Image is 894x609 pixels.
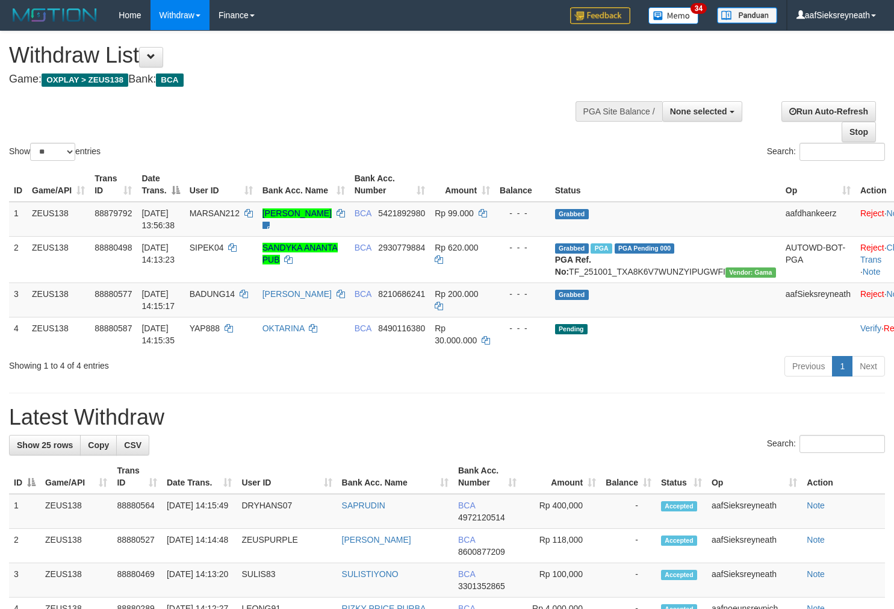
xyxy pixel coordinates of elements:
td: Rp 400,000 [521,494,601,529]
b: PGA Ref. No: [555,255,591,276]
td: [DATE] 14:13:20 [162,563,237,598]
td: ZEUS138 [27,317,90,351]
a: Reject [860,208,884,218]
td: 1 [9,202,27,237]
input: Search: [799,143,885,161]
td: 1 [9,494,40,529]
th: Status [550,167,781,202]
th: Date Trans.: activate to sort column descending [137,167,184,202]
img: MOTION_logo.png [9,6,101,24]
td: ZEUS138 [27,236,90,283]
span: OXPLAY > ZEUS138 [42,73,128,87]
td: 88880469 [112,563,161,598]
td: DRYHANS07 [237,494,337,529]
td: 3 [9,283,27,317]
td: - [601,529,656,563]
th: Op: activate to sort column ascending [707,460,802,494]
span: Copy 8600877209 to clipboard [458,547,505,557]
th: ID [9,167,27,202]
a: Verify [860,323,881,333]
td: Rp 118,000 [521,529,601,563]
a: Reject [860,289,884,299]
td: SULIS83 [237,563,337,598]
h4: Game: Bank: [9,73,584,86]
span: 88880577 [95,289,132,299]
span: Copy [88,440,109,450]
th: Bank Acc. Number: activate to sort column ascending [453,460,521,494]
td: [DATE] 14:14:48 [162,529,237,563]
th: Trans ID: activate to sort column ascending [90,167,137,202]
span: 88880587 [95,323,132,333]
a: Run Auto-Refresh [781,101,876,122]
span: Copy 5421892980 to clipboard [378,208,425,218]
span: MARSAN212 [190,208,240,218]
span: Copy 2930779884 to clipboard [378,243,425,252]
th: Balance [495,167,550,202]
td: 2 [9,236,27,283]
span: Pending [555,324,588,334]
a: OKTARINA [262,323,305,333]
img: Feedback.jpg [570,7,630,24]
th: User ID: activate to sort column ascending [185,167,258,202]
th: Balance: activate to sort column ascending [601,460,656,494]
th: User ID: activate to sort column ascending [237,460,337,494]
span: PGA Pending [615,243,675,254]
th: Amount: activate to sort column ascending [521,460,601,494]
td: - [601,494,656,529]
td: aafSieksreyneath [707,494,802,529]
a: Show 25 rows [9,435,81,455]
th: ID: activate to sort column descending [9,460,40,494]
span: [DATE] 14:13:23 [141,243,175,264]
a: Note [807,535,825,545]
td: TF_251001_TXA8K6V7WUNZYIPUGWFI [550,236,781,283]
a: 1 [832,356,852,376]
td: ZEUS138 [40,494,112,529]
span: Vendor URL: https://trx31.1velocity.biz [725,267,776,278]
span: SIPEK04 [190,243,224,252]
span: Rp 30.000.000 [435,323,477,345]
span: BCA [355,289,371,299]
th: Status: activate to sort column ascending [656,460,707,494]
span: Rp 620.000 [435,243,478,252]
a: SAPRUDIN [342,501,385,510]
div: - - - [500,207,545,219]
span: Accepted [661,501,697,511]
td: ZEUSPURPLE [237,529,337,563]
span: BCA [458,535,475,545]
th: Bank Acc. Number: activate to sort column ascending [350,167,430,202]
span: 88879792 [95,208,132,218]
th: Op: activate to sort column ascending [781,167,855,202]
td: 3 [9,563,40,598]
label: Show entries [9,143,101,161]
span: [DATE] 13:56:38 [141,208,175,230]
td: aafSieksreyneath [781,283,855,317]
a: [PERSON_NAME] [262,289,332,299]
label: Search: [767,143,885,161]
a: SULISTIYONO [342,569,399,579]
span: BCA [355,243,371,252]
td: [DATE] 14:15:49 [162,494,237,529]
span: Marked by aafnoeunsreypich [591,243,612,254]
span: BCA [355,323,371,333]
select: Showentries [30,143,75,161]
td: ZEUS138 [27,202,90,237]
span: Copy 8490116380 to clipboard [378,323,425,333]
span: Rp 99.000 [435,208,474,218]
span: BCA [458,501,475,510]
td: 88880564 [112,494,161,529]
a: Note [807,501,825,510]
span: [DATE] 14:15:17 [141,289,175,311]
a: [PERSON_NAME] [262,208,332,218]
div: - - - [500,288,545,300]
div: Showing 1 to 4 of 4 entries [9,355,364,372]
span: Copy 4972120514 to clipboard [458,513,505,522]
a: Next [852,356,885,376]
td: aafSieksreyneath [707,529,802,563]
td: Rp 100,000 [521,563,601,598]
th: Action [802,460,885,494]
td: ZEUS138 [40,529,112,563]
span: Copy 3301352865 to clipboard [458,581,505,591]
th: Bank Acc. Name: activate to sort column ascending [258,167,350,202]
a: Previous [784,356,833,376]
td: 88880527 [112,529,161,563]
